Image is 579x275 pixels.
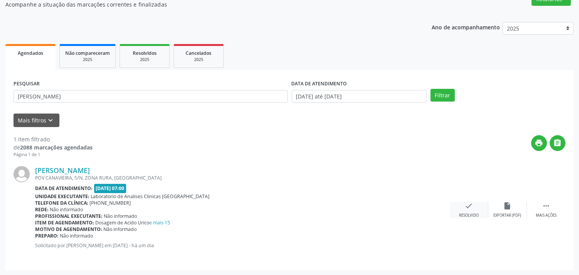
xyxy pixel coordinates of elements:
[50,206,83,213] span: Não informado
[186,50,212,56] span: Cancelados
[5,0,403,8] p: Acompanhe a situação das marcações correntes e finalizadas
[47,116,55,125] i: keyboard_arrow_down
[554,139,562,147] i: 
[104,213,137,219] span: Não informado
[133,50,157,56] span: Resolvidos
[35,213,103,219] b: Profissional executante:
[35,200,88,206] b: Telefone da clínica:
[542,202,550,210] i: 
[20,144,93,151] strong: 2088 marcações agendadas
[125,57,164,63] div: 2025
[96,219,170,226] span: Dosagem de Acido Urico
[35,242,450,249] p: Solicitado por [PERSON_NAME] em [DATE] - há um dia
[432,22,500,32] p: Ano de acompanhamento
[90,200,131,206] span: [PHONE_NUMBER]
[459,213,479,218] div: Resolvido
[179,57,218,63] div: 2025
[465,202,473,210] i: check
[536,213,557,218] div: Mais ações
[494,213,522,218] div: Exportar (PDF)
[35,219,94,226] b: Item de agendamento:
[65,57,110,63] div: 2025
[60,233,93,239] span: Não informado
[14,90,288,103] input: Nome, CNS
[35,226,102,233] b: Motivo de agendamento:
[550,135,565,151] button: 
[535,139,544,147] i: print
[292,78,347,90] label: DATA DE ATENDIMENTO
[14,78,40,90] label: PESQUISAR
[292,90,427,103] input: Selecione um intervalo
[14,166,30,182] img: img
[35,233,59,239] b: Preparo:
[14,151,93,158] div: Página 1 de 1
[35,193,89,200] b: Unidade executante:
[503,202,512,210] i: insert_drive_file
[35,175,450,181] div: POV CANAVIEIRA, S/N, ZONA RURA, [GEOGRAPHIC_DATA]
[150,219,170,226] a: e mais 15
[531,135,547,151] button: print
[35,166,90,175] a: [PERSON_NAME]
[430,89,455,102] button: Filtrar
[35,185,93,192] b: Data de atendimento:
[18,50,43,56] span: Agendados
[14,143,93,151] div: de
[35,206,49,213] b: Rede:
[65,50,110,56] span: Não compareceram
[91,193,210,200] span: Laboratorio de Analises Clinicas [GEOGRAPHIC_DATA]
[14,114,59,127] button: Mais filtroskeyboard_arrow_down
[14,135,93,143] div: 1 item filtrado
[104,226,137,233] span: Não informado
[94,184,127,193] span: [DATE] 07:00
